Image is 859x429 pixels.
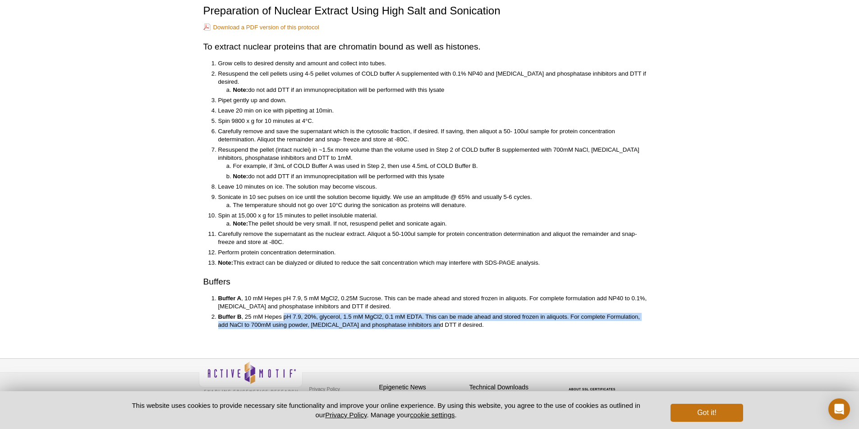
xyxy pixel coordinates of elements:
li: do not add DTT if an immunoprecipitation will be performed with this lysate [233,172,647,181]
li: do not add DTT if an immunoprecipitation will be performed with this lysate [233,86,647,94]
li: , 10 mM Hepes pH 7.9, 5 mM MgCl2, 0.25M Sucrose. This can be made ahead and stored frozen in aliq... [218,294,647,311]
li: Carefully remove the supernatant as the nuclear extract. Aliquot a 50-100ul sample for protein co... [218,230,647,246]
li: The pellet should be very small. If not, resuspend pellet and sonicate again. [233,220,647,228]
li: Carefully remove and save the supernatant which is the cytosolic fraction, if desired. If saving,... [218,127,647,144]
li: Spin at 15,000 x g for 15 minutes to pellet insoluble material. [218,212,647,228]
div: Open Intercom Messenger [828,398,850,420]
h1: Preparation of Nuclear Extract Using High Salt and Sonication [203,5,656,18]
a: ABOUT SSL CERTIFICATES [569,388,616,391]
a: Privacy Policy [325,411,367,419]
li: Pipet gently up and down. [218,96,647,104]
strong: Note: [233,86,248,93]
strong: Buffer A [218,295,242,302]
li: Sonicate in 10 sec pulses on ice until the solution become liquidly. We use an amplitude @ 65% an... [218,193,647,209]
li: , 25 mM Hepes pH 7.9, 20%, glycerol, 1.5 mM MgCl2, 0.1 mM EDTA. This can be made ahead and stored... [218,313,647,329]
strong: Note: [218,259,234,266]
li: For example, if 3mL of COLD Buffer A was used in Step 2, then use 4.5mL of COLD Buffer B. [233,162,647,170]
li: Leave 10 minutes on ice. The solution may become viscous. [218,183,647,191]
li: Spin 9800 x g for 10 minutes at 4°C. [218,117,647,125]
strong: Buffer B [218,313,242,320]
strong: Note: [233,173,248,180]
li: This extract can be dialyzed or diluted to reduce the salt concentration which may interfere with... [218,259,647,267]
h2: To extract nuclear proteins that are chromatin bound as well as histones. [203,41,656,53]
li: Leave 20 min on ice with pipetting at 10min. [218,107,647,115]
a: Privacy Policy [307,382,342,396]
h2: Buffers [203,275,656,288]
button: Got it! [671,404,743,422]
li: The temperature should not go over 10°C during the sonication as proteins will denature. [233,201,647,209]
table: Click to Verify - This site chose Symantec SSL for secure e-commerce and confidential communicati... [560,375,627,394]
button: cookie settings [410,411,455,419]
h4: Technical Downloads [469,384,555,391]
a: Download a PDF version of this protocol [203,23,319,32]
li: Resuspend the pellet (intact nuclei) in ~1.5x more volume than the volume used in Step 2 of COLD ... [218,146,647,181]
strong: Note: [233,220,248,227]
img: Active Motif, [199,359,303,395]
h4: Epigenetic News [379,384,465,391]
li: Perform protein concentration determination. [218,248,647,257]
li: Grow cells to desired density and amount and collect into tubes. [218,59,647,68]
li: Resuspend the cell pellets using 4-5 pellet volumes of COLD buffer A supplemented with 0.1% NP40 ... [218,70,647,94]
p: This website uses cookies to provide necessary site functionality and improve your online experie... [116,401,656,420]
